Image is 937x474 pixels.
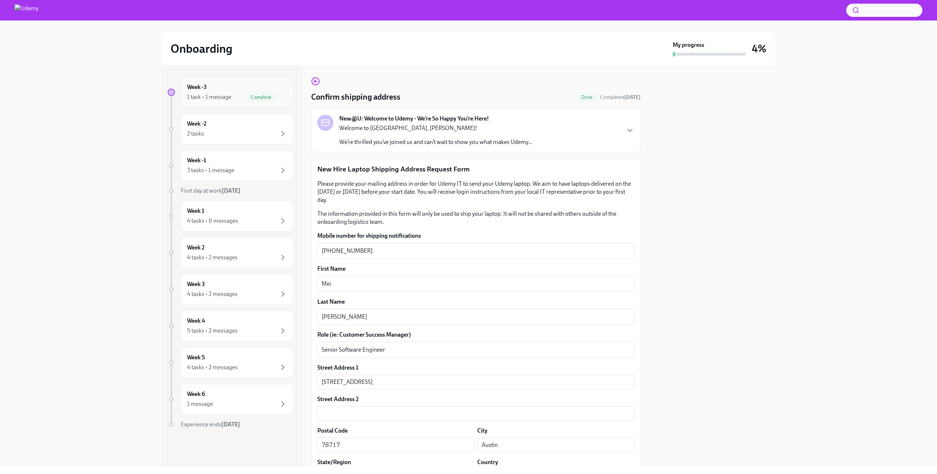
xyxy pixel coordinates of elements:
[317,232,634,240] label: Mobile number for shipping notifications
[15,4,38,16] img: Udemy
[317,427,348,435] label: Postal Code
[317,265,634,273] label: First Name
[311,92,400,103] h4: Confirm shipping address
[168,237,294,268] a: Week 24 tasks • 2 messages
[317,458,351,466] label: State/Region
[168,274,294,305] a: Week 34 tasks • 2 messages
[168,187,294,195] a: First day at work[DATE]
[477,458,498,466] label: Country
[222,187,240,194] strong: [DATE]
[168,311,294,341] a: Week 45 tasks • 2 messages
[339,124,533,132] p: Welcome to [GEOGRAPHIC_DATA], [PERSON_NAME]!
[317,331,634,339] label: Role (ie: Customer Success Manager)
[187,156,206,164] h6: Week -1
[322,247,630,255] textarea: [PHONE_NUMBER]
[221,421,240,428] strong: [DATE]
[246,95,276,100] span: Complete
[187,166,234,174] div: 3 tasks • 1 message
[187,93,231,101] div: 1 task • 1 message
[187,363,238,371] div: 4 tasks • 2 messages
[187,390,205,398] h6: Week 6
[187,207,204,215] h6: Week 1
[187,400,213,408] div: 1 message
[187,130,204,138] div: 2 tasks
[317,210,634,226] p: The information provided in this form will only be used to ship your laptop. It will not be share...
[577,95,597,100] span: Done
[187,120,206,128] h6: Week -2
[187,327,238,335] div: 5 tasks • 2 messages
[317,364,358,372] label: Street Address 1
[181,187,240,194] span: First day at work
[187,317,205,325] h6: Week 4
[339,115,489,123] strong: New@U: Welcome to Udemy - We’re So Happy You’re Here!
[168,347,294,378] a: Week 54 tasks • 2 messages
[171,41,232,56] h2: Onboarding
[322,279,630,288] textarea: Mei
[168,114,294,144] a: Week -22 tasks
[600,94,641,100] span: Completed
[317,395,359,403] label: Street Address 2
[168,201,294,232] a: Week 14 tasks • 6 messages
[168,77,294,108] a: Week -31 task • 1 messageComplete
[168,150,294,181] a: Week -13 tasks • 1 message
[187,290,238,298] div: 4 tasks • 2 messages
[752,42,766,55] h3: 4%
[187,280,205,288] h6: Week 3
[187,217,238,225] div: 4 tasks • 6 messages
[322,345,630,354] textarea: Senior Software Engineer
[187,83,207,91] h6: Week -3
[339,138,533,146] p: We’re thrilled you’ve joined us and can’t wait to show you what makes Udemy...
[624,94,641,100] strong: [DATE]
[187,244,205,252] h6: Week 2
[477,427,488,435] label: City
[181,421,240,428] span: Experience ends
[673,41,704,49] strong: My progress
[317,180,634,204] p: Please provide your mailing address in order for Udemy IT to send your Udemy laptop. We aim to ha...
[317,164,634,174] p: New Hire Laptop Shipping Address Request Form
[322,312,630,321] textarea: [PERSON_NAME]
[600,94,641,101] span: September 30th, 2025 11:04
[317,298,634,306] label: Last Name
[168,384,294,415] a: Week 61 message
[187,353,205,362] h6: Week 5
[187,253,238,262] div: 4 tasks • 2 messages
